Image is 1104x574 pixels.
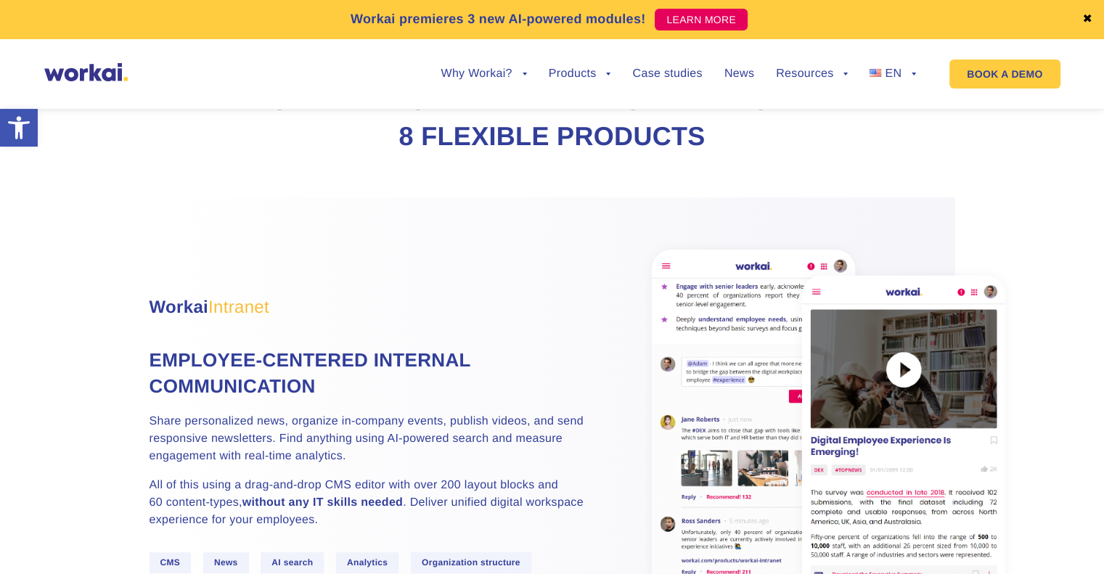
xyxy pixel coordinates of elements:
[7,449,399,567] iframe: Popup CTA
[549,68,611,80] a: Products
[150,347,585,400] h4: Employee-centered internal communication
[949,60,1060,89] a: BOOK A DEMO
[885,67,901,80] span: EN
[262,83,843,154] h2: One Employee Experience Platform – 8 flexible products
[632,68,702,80] a: Case studies
[441,68,526,80] a: Why Workai?
[150,295,585,321] h3: Workai
[1082,14,1092,25] a: ✖
[724,68,754,80] a: News
[150,413,585,465] p: Share personalized news, organize in-company events, publish videos, and send responsive newslett...
[208,298,269,317] span: Intranet
[655,9,748,30] a: LEARN MORE
[351,9,646,29] p: Workai premieres 3 new AI-powered modules!
[411,552,531,573] span: Organization structure
[776,68,848,80] a: Resources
